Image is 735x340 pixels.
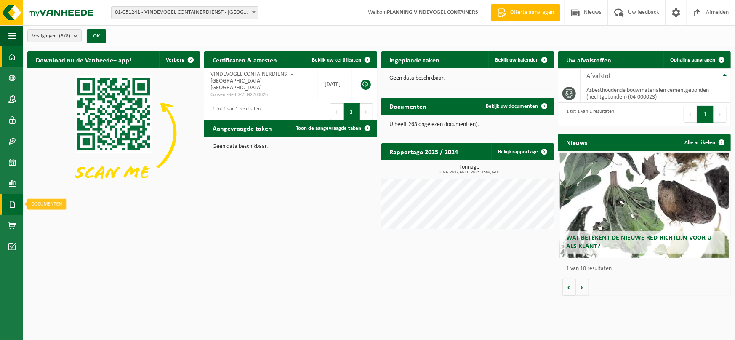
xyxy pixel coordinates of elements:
p: Geen data beschikbaar. [213,144,368,150]
span: Offerte aanvragen [508,8,556,17]
span: Bekijk uw documenten [486,104,538,109]
a: Bekijk rapportage [491,143,553,160]
td: asbesthoudende bouwmaterialen cementgebonden (hechtgebonden) (04-000023) [581,84,731,103]
h2: Nieuws [558,134,596,150]
a: Ophaling aanvragen [663,51,730,68]
span: Bekijk uw certificaten [312,57,362,63]
h2: Download nu de Vanheede+ app! [27,51,140,68]
a: Alle artikelen [678,134,730,151]
h2: Documenten [381,98,435,114]
button: Next [360,103,373,120]
a: Bekijk uw certificaten [306,51,376,68]
p: U heeft 268 ongelezen document(en). [390,122,546,128]
button: Verberg [159,51,199,68]
h2: Certificaten & attesten [204,51,285,68]
a: Offerte aanvragen [491,4,560,21]
button: OK [87,29,106,43]
h2: Aangevraagde taken [204,120,280,136]
button: Next [714,106,727,123]
span: Vestigingen [32,30,70,43]
span: Consent-SelfD-VEG2200026 [210,91,312,98]
span: Toon de aangevraagde taken [296,126,362,131]
div: 1 tot 1 van 1 resultaten [208,102,261,121]
span: Ophaling aanvragen [670,57,715,63]
a: Bekijk uw kalender [488,51,553,68]
button: Vestigingen(8/8) [27,29,82,42]
a: Wat betekent de nieuwe RED-richtlijn voor u als klant? [560,153,729,258]
strong: PLANNING VINDEVOGEL CONTAINERS [387,9,478,16]
count: (8/8) [59,33,70,39]
span: 01-051241 - VINDEVOGEL CONTAINERDIENST - OUDENAARDE - OUDENAARDE [112,7,258,19]
span: Wat betekent de nieuwe RED-richtlijn voor u als klant? [566,235,712,249]
button: Volgende [576,279,589,296]
span: Bekijk uw kalender [495,57,538,63]
span: Afvalstof [587,73,611,80]
span: 2024: 2057,481 t - 2025: 1560,140 t [386,170,554,174]
button: 1 [344,103,360,120]
span: 01-051241 - VINDEVOGEL CONTAINERDIENST - OUDENAARDE - OUDENAARDE [111,6,258,19]
button: Vorige [562,279,576,296]
div: 1 tot 1 van 1 resultaten [562,105,615,123]
h2: Rapportage 2025 / 2024 [381,143,467,160]
img: Download de VHEPlus App [27,68,200,198]
button: 1 [697,106,714,123]
h2: Ingeplande taken [381,51,448,68]
p: 1 van 10 resultaten [567,266,727,272]
td: [DATE] [318,68,352,100]
span: Verberg [166,57,184,63]
a: Toon de aangevraagde taken [290,120,376,137]
span: VINDEVOGEL CONTAINERDIENST - [GEOGRAPHIC_DATA] - [GEOGRAPHIC_DATA] [210,71,293,91]
a: Bekijk uw documenten [479,98,553,115]
p: Geen data beschikbaar. [390,75,546,81]
button: Previous [684,106,697,123]
h2: Uw afvalstoffen [558,51,620,68]
h3: Tonnage [386,164,554,174]
button: Previous [330,103,344,120]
